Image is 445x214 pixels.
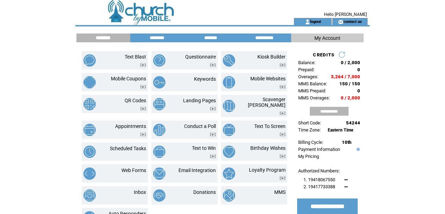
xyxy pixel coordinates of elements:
img: birthday-wishes.png [223,146,235,158]
span: Authorized Numbers: [298,168,340,173]
img: web-forms.png [83,167,96,180]
a: Landing Pages [183,98,216,103]
a: My Pricing [298,154,319,159]
img: video.png [210,133,216,136]
img: inbox.png [83,189,96,202]
img: conduct-a-poll.png [153,124,165,136]
a: Loyalty Program [249,167,286,173]
a: contact us [343,19,362,24]
img: video.png [210,107,216,111]
a: Text To Screen [254,123,286,129]
a: Conduct a Poll [184,123,216,129]
span: Overages: [298,74,318,79]
img: appointments.png [83,124,96,136]
span: Time Zone: [298,127,321,133]
a: Appointments [115,123,146,129]
img: mms.png [223,189,235,202]
span: 0 / 2,000 [341,95,360,100]
a: Web Forms [121,167,146,173]
span: 0 / 2,000 [341,60,360,65]
img: video.png [280,154,286,158]
img: video.png [280,111,286,115]
a: Scheduled Tasks [110,146,146,151]
a: Mobile Coupons [111,76,146,81]
img: email-integration.png [153,167,165,180]
img: video.png [140,107,146,111]
img: scavenger-hunt.png [223,100,235,112]
a: MMS [274,189,286,195]
img: landing-pages.png [153,98,165,110]
span: Hello [PERSON_NAME] [324,12,367,17]
img: scheduled-tasks.png [83,146,96,158]
img: video.png [210,63,216,67]
a: Text to Win [192,145,216,151]
span: Short Code: [298,120,321,126]
a: logout [310,19,321,24]
span: My Account [314,35,340,41]
a: Donations [193,189,216,195]
img: loyalty-program.png [223,167,235,180]
span: 2. 19417733388 [303,184,335,189]
img: qr-codes.png [83,98,96,110]
span: 1. 19418067550 [303,177,335,182]
a: Birthday Wishes [250,145,286,151]
a: Inbox [134,189,146,195]
img: text-blast.png [83,54,96,67]
a: Mobile Websites [250,76,286,81]
a: Text Blast [125,54,146,60]
img: video.png [280,176,286,180]
span: Eastern Time [328,128,353,133]
img: keywords.png [153,76,165,88]
img: video.png [140,133,146,136]
a: Payment Information [298,147,340,152]
img: video.png [280,63,286,67]
img: questionnaire.png [153,54,165,67]
img: video.png [210,154,216,158]
span: Billing Cycle: [298,140,323,145]
a: Scavenger [PERSON_NAME] [248,97,286,108]
img: kiosk-builder.png [223,54,235,67]
span: MMS Overages: [298,95,330,100]
span: 150 / 150 [339,81,360,86]
span: 3,264 / 7,000 [331,74,360,79]
a: Email Integration [178,167,216,173]
img: help.gif [355,148,360,151]
span: Prepaid: [298,67,314,72]
img: donations.png [153,189,165,202]
img: account_icon.gif [305,19,310,25]
img: video.png [140,63,146,67]
img: video.png [280,85,286,89]
a: Kiosk Builder [257,54,286,60]
span: 0 [357,67,360,72]
a: Questionnaire [185,54,216,60]
img: video.png [280,133,286,136]
span: CREDITS [313,52,334,57]
img: mobile-websites.png [223,76,235,88]
span: 10th [342,140,351,145]
span: 54244 [346,120,360,126]
img: text-to-win.png [153,146,165,158]
a: QR Codes [125,98,146,103]
span: 0 [357,88,360,93]
img: video.png [140,85,146,89]
img: mobile-coupons.png [83,76,96,88]
span: Balance: [298,60,315,65]
img: contact_us_icon.gif [338,19,343,25]
span: MMS Balance: [298,81,327,86]
span: MMS Prepaid: [298,88,326,93]
a: Keywords [194,76,216,82]
img: text-to-screen.png [223,124,235,136]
